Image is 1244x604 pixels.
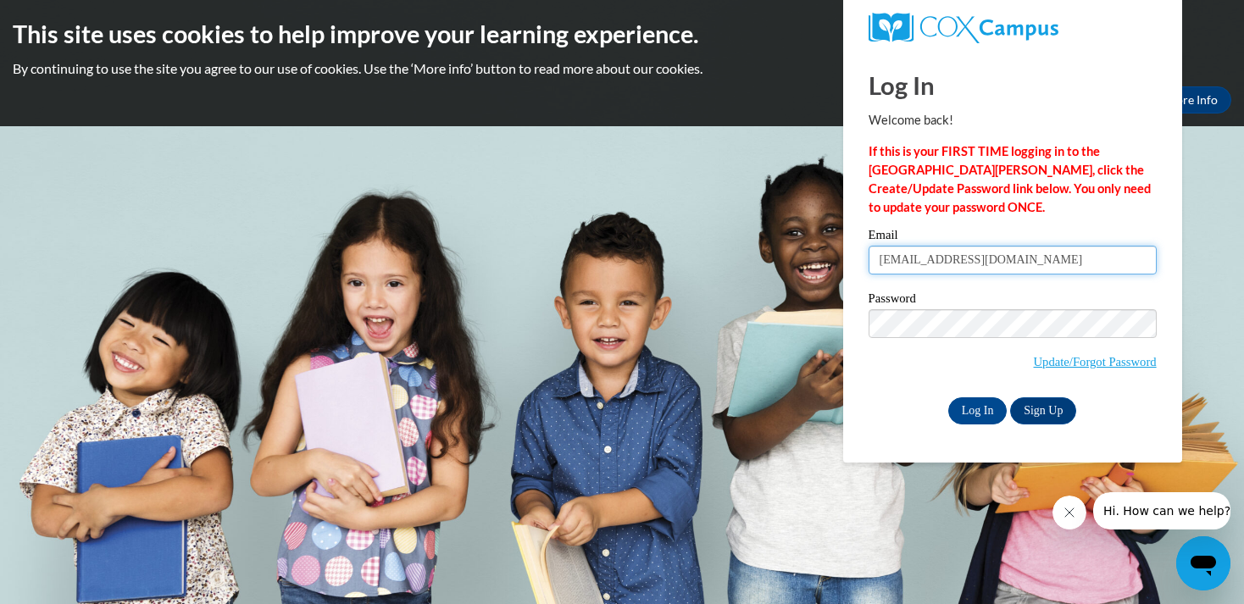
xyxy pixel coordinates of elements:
[13,59,1231,78] p: By continuing to use the site you agree to our use of cookies. Use the ‘More info’ button to read...
[948,397,1008,424] input: Log In
[869,144,1151,214] strong: If this is your FIRST TIME logging in to the [GEOGRAPHIC_DATA][PERSON_NAME], click the Create/Upd...
[1034,355,1157,368] a: Update/Forgot Password
[869,292,1157,309] label: Password
[1093,492,1230,529] iframe: Message from company
[869,13,1058,43] img: COX Campus
[13,17,1231,51] h2: This site uses cookies to help improve your learning experience.
[869,111,1157,130] p: Welcome back!
[1052,496,1086,529] iframe: Close message
[869,229,1157,246] label: Email
[1152,86,1231,114] a: More Info
[1010,397,1076,424] a: Sign Up
[869,68,1157,103] h1: Log In
[869,13,1157,43] a: COX Campus
[1176,536,1230,590] iframe: Button to launch messaging window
